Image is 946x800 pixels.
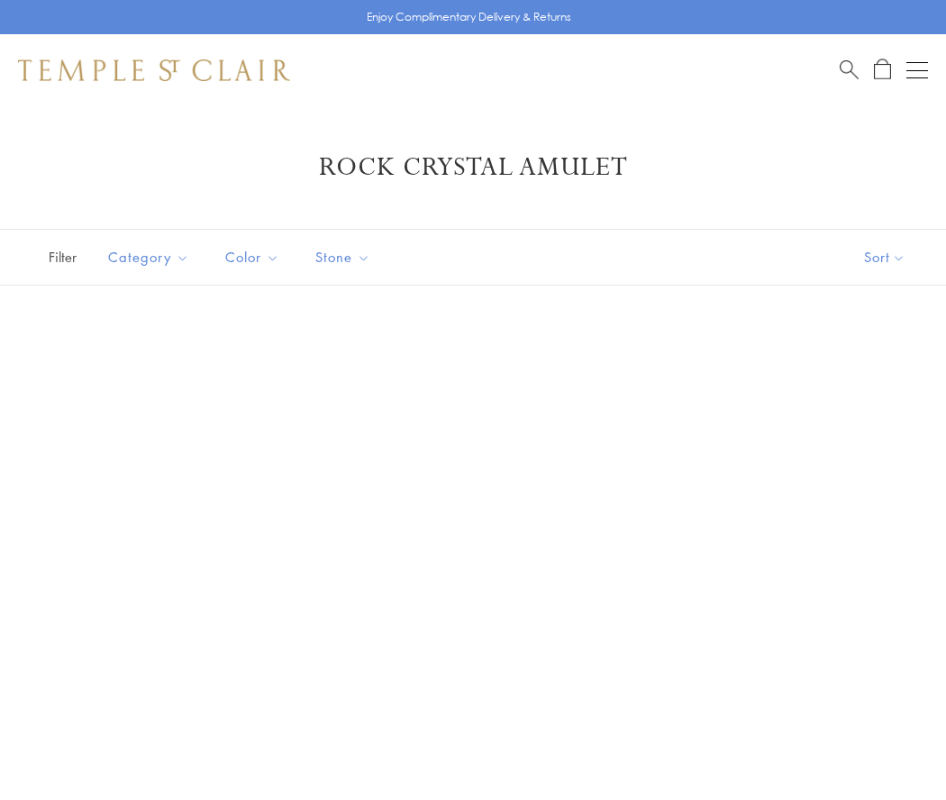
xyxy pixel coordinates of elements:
[823,230,946,285] button: Show sort by
[906,59,928,81] button: Open navigation
[99,246,203,268] span: Category
[216,246,293,268] span: Color
[45,151,901,184] h1: Rock Crystal Amulet
[95,237,203,277] button: Category
[306,246,384,268] span: Stone
[18,59,290,81] img: Temple St. Clair
[212,237,293,277] button: Color
[840,59,859,81] a: Search
[302,237,384,277] button: Stone
[874,59,891,81] a: Open Shopping Bag
[367,8,571,26] p: Enjoy Complimentary Delivery & Returns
